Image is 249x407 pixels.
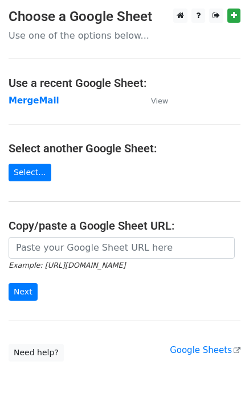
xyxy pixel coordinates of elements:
small: Example: [URL][DOMAIN_NAME] [9,261,125,269]
a: MergeMail [9,95,59,106]
p: Use one of the options below... [9,30,240,41]
h4: Use a recent Google Sheet: [9,76,240,90]
a: Select... [9,164,51,181]
h3: Choose a Google Sheet [9,9,240,25]
input: Next [9,283,38,301]
input: Paste your Google Sheet URL here [9,237,235,259]
a: View [140,95,168,106]
small: View [151,97,168,105]
h4: Select another Google Sheet: [9,142,240,155]
h4: Copy/paste a Google Sheet URL: [9,219,240,232]
a: Need help? [9,344,64,362]
a: Google Sheets [170,345,240,355]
